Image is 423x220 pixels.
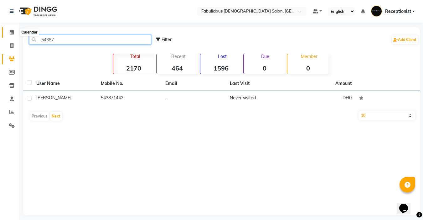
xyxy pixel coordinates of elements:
[36,95,71,101] span: [PERSON_NAME]
[162,37,172,42] span: Filter
[162,76,226,91] th: Email
[226,76,291,91] th: Last Visit
[162,91,226,106] td: -
[200,64,241,72] strong: 1596
[392,35,418,44] a: Add Client
[116,54,154,59] p: Total
[97,76,162,91] th: Mobile No.
[159,54,198,59] p: Recent
[287,64,328,72] strong: 0
[244,64,285,72] strong: 0
[332,76,355,91] th: Amount
[226,91,291,106] td: Never visited
[20,29,39,36] div: Calendar
[385,8,411,15] span: Receptionist
[33,76,97,91] th: User Name
[371,6,382,17] img: Receptionist
[113,64,154,72] strong: 2170
[245,54,285,59] p: Due
[157,64,198,72] strong: 464
[16,3,59,20] img: logo
[203,54,241,59] p: Lost
[397,195,417,214] iframe: chat widget
[97,91,162,106] td: 543871442
[29,35,151,45] input: Search by Name/Mobile/Email/Code
[50,112,62,121] button: Next
[290,54,328,59] p: Member
[291,91,355,106] td: DH0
